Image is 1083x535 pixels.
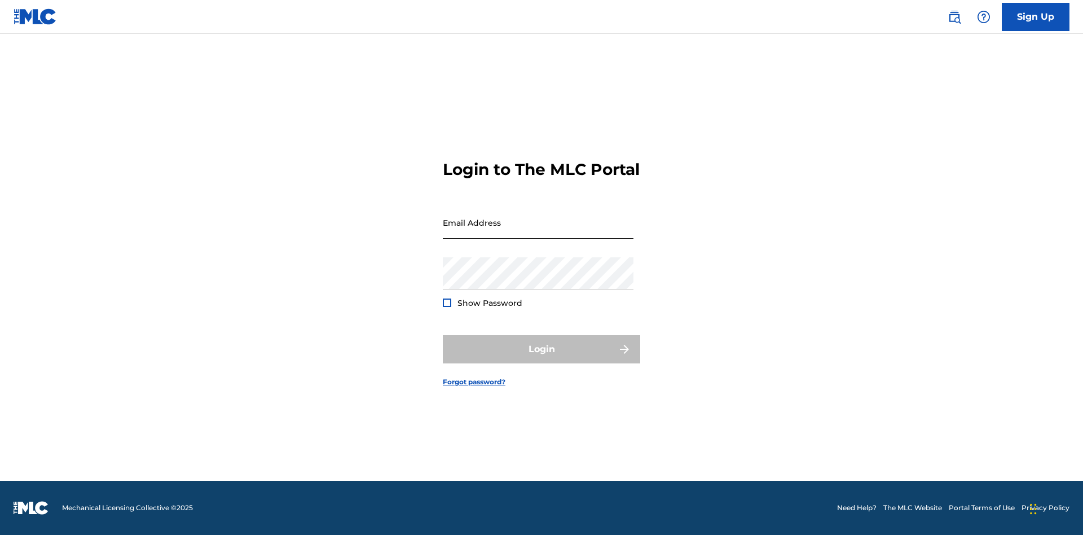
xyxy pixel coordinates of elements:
a: Public Search [943,6,966,28]
div: Help [972,6,995,28]
a: Sign Up [1002,3,1069,31]
a: Portal Terms of Use [949,503,1015,513]
img: MLC Logo [14,8,57,25]
a: Privacy Policy [1022,503,1069,513]
img: logo [14,501,49,515]
span: Mechanical Licensing Collective © 2025 [62,503,193,513]
div: Drag [1030,492,1037,526]
a: The MLC Website [883,503,942,513]
img: help [977,10,990,24]
img: search [948,10,961,24]
span: Show Password [457,298,522,308]
a: Need Help? [837,503,877,513]
iframe: Chat Widget [1027,481,1083,535]
h3: Login to The MLC Portal [443,160,640,179]
a: Forgot password? [443,377,505,387]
